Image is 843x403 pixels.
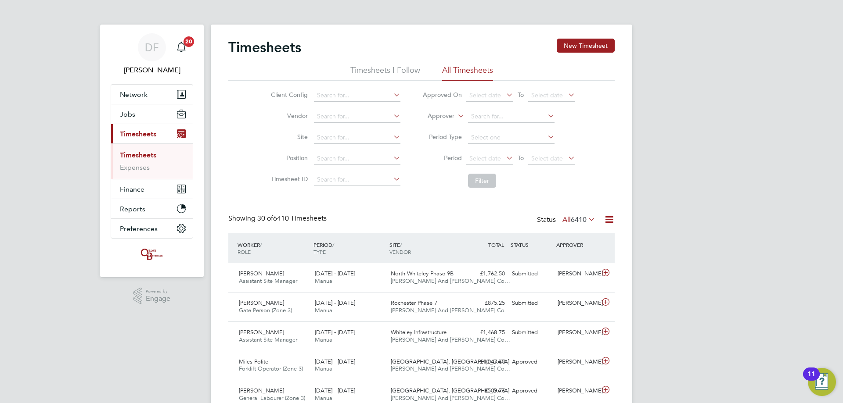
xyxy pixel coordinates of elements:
[238,248,251,255] span: ROLE
[554,237,600,253] div: APPROVER
[111,65,193,75] span: Dan Fry
[111,124,193,143] button: Timesheets
[111,199,193,218] button: Reports
[268,112,308,120] label: Vendor
[422,91,462,99] label: Approved On
[391,299,437,307] span: Rochester Phase 7
[315,365,334,372] span: Manual
[469,154,501,162] span: Select date
[111,219,193,238] button: Preferences
[260,241,262,248] span: /
[100,25,204,277] nav: Main navigation
[315,336,334,343] span: Manual
[508,384,554,398] div: Approved
[415,112,454,121] label: Approver
[554,384,600,398] div: [PERSON_NAME]
[228,214,328,223] div: Showing
[111,33,193,75] a: DF[PERSON_NAME]
[391,270,454,277] span: North Whiteley Phase 9B
[111,85,193,104] button: Network
[315,328,355,336] span: [DATE] - [DATE]
[314,132,400,144] input: Search for...
[554,355,600,369] div: [PERSON_NAME]
[313,248,326,255] span: TYPE
[463,355,508,369] div: £1,047.60
[562,215,595,224] label: All
[145,42,159,53] span: DF
[139,247,165,261] img: oneillandbrennan-logo-retina.png
[463,267,508,281] div: £1,762.50
[120,163,150,171] a: Expenses
[228,39,301,56] h2: Timesheets
[315,307,334,314] span: Manual
[391,277,510,285] span: [PERSON_NAME] And [PERSON_NAME] Co…
[268,175,308,183] label: Timesheet ID
[463,325,508,340] div: £1,468.75
[508,325,554,340] div: Submitted
[133,288,171,304] a: Powered byEngage
[557,39,615,53] button: New Timesheet
[554,267,600,281] div: [PERSON_NAME]
[315,387,355,394] span: [DATE] - [DATE]
[554,325,600,340] div: [PERSON_NAME]
[508,237,554,253] div: STATUS
[531,91,563,99] span: Select date
[120,130,156,138] span: Timesheets
[391,358,509,365] span: [GEOGRAPHIC_DATA], [GEOGRAPHIC_DATA]
[315,394,334,402] span: Manual
[391,394,510,402] span: [PERSON_NAME] And [PERSON_NAME] Co…
[315,270,355,277] span: [DATE] - [DATE]
[239,299,284,307] span: [PERSON_NAME]
[350,65,420,81] li: Timesheets I Follow
[422,133,462,141] label: Period Type
[111,143,193,179] div: Timesheets
[120,90,148,99] span: Network
[391,365,510,372] span: [PERSON_NAME] And [PERSON_NAME] Co…
[120,185,144,193] span: Finance
[332,241,334,248] span: /
[531,154,563,162] span: Select date
[400,241,402,248] span: /
[315,277,334,285] span: Manual
[111,104,193,124] button: Jobs
[268,91,308,99] label: Client Config
[387,237,463,260] div: SITE
[508,296,554,310] div: Submitted
[315,299,355,307] span: [DATE] - [DATE]
[537,214,597,226] div: Status
[111,247,193,261] a: Go to home page
[239,387,284,394] span: [PERSON_NAME]
[391,387,509,394] span: [GEOGRAPHIC_DATA], [GEOGRAPHIC_DATA]
[442,65,493,81] li: All Timesheets
[468,111,555,123] input: Search for...
[239,358,268,365] span: Miles Polite
[391,307,510,314] span: [PERSON_NAME] And [PERSON_NAME] Co…
[268,133,308,141] label: Site
[488,241,504,248] span: TOTAL
[111,179,193,199] button: Finance
[315,358,355,365] span: [DATE] - [DATE]
[468,174,496,188] button: Filter
[146,295,170,303] span: Engage
[239,365,303,372] span: Forklift Operator (Zone 3)
[314,153,400,165] input: Search for...
[468,132,555,144] input: Select one
[120,151,156,159] a: Timesheets
[239,336,297,343] span: Assistant Site Manager
[173,33,190,61] a: 20
[808,368,836,396] button: Open Resource Center, 11 new notifications
[508,267,554,281] div: Submitted
[314,89,400,102] input: Search for...
[239,328,284,336] span: [PERSON_NAME]
[239,270,284,277] span: [PERSON_NAME]
[120,110,135,118] span: Jobs
[807,374,815,385] div: 11
[463,384,508,398] div: £509.76
[268,154,308,162] label: Position
[239,307,292,314] span: Gate Person (Zone 3)
[469,91,501,99] span: Select date
[314,174,400,186] input: Search for...
[554,296,600,310] div: [PERSON_NAME]
[391,336,510,343] span: [PERSON_NAME] And [PERSON_NAME] Co…
[422,154,462,162] label: Period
